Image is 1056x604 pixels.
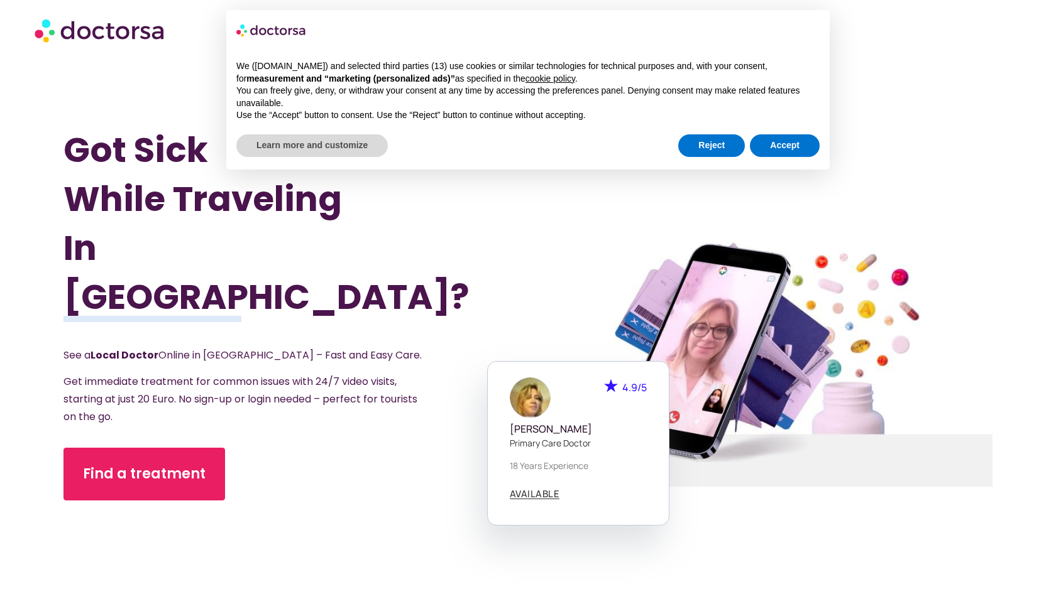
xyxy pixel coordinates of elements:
span: See a Online in [GEOGRAPHIC_DATA] – Fast and Easy Care. [63,348,422,362]
span: Find a treatment [83,464,206,484]
a: cookie policy [525,73,575,84]
span: 4.9/5 [622,380,647,394]
strong: Local Doctor [91,348,158,362]
a: AVAILABLE [510,489,560,499]
button: Reject [678,134,745,157]
span: Get immediate treatment for common issues with 24/7 video visits, starting at just 20 Euro. No si... [63,374,417,424]
h5: [PERSON_NAME] [510,423,647,435]
button: Accept [750,134,820,157]
p: Use the “Accept” button to consent. Use the “Reject” button to continue without accepting. [236,109,820,122]
img: logo [236,20,307,40]
a: Find a treatment [63,448,225,500]
h1: Got Sick While Traveling In [GEOGRAPHIC_DATA]? [63,126,458,321]
p: We ([DOMAIN_NAME]) and selected third parties (13) use cookies or similar technologies for techni... [236,60,820,85]
button: Learn more and customize [236,134,388,157]
p: You can freely give, deny, or withdraw your consent at any time by accessing the preferences pane... [236,85,820,109]
p: 18 years experience [510,459,647,472]
p: Primary care doctor [510,436,647,450]
strong: measurement and “marketing (personalized ads)” [246,73,454,84]
span: AVAILABLE [510,489,560,499]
